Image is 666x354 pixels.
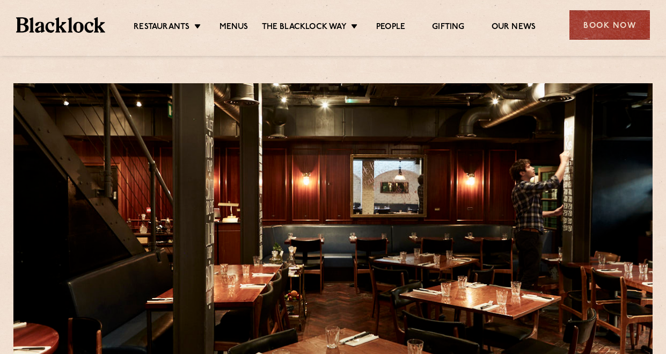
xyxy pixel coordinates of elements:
[569,10,650,40] div: Book Now
[262,22,347,34] a: The Blacklock Way
[432,22,464,34] a: Gifting
[134,22,189,34] a: Restaurants
[16,17,105,32] img: BL_Textured_Logo-footer-cropped.svg
[219,22,248,34] a: Menus
[376,22,405,34] a: People
[492,22,536,34] a: Our News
